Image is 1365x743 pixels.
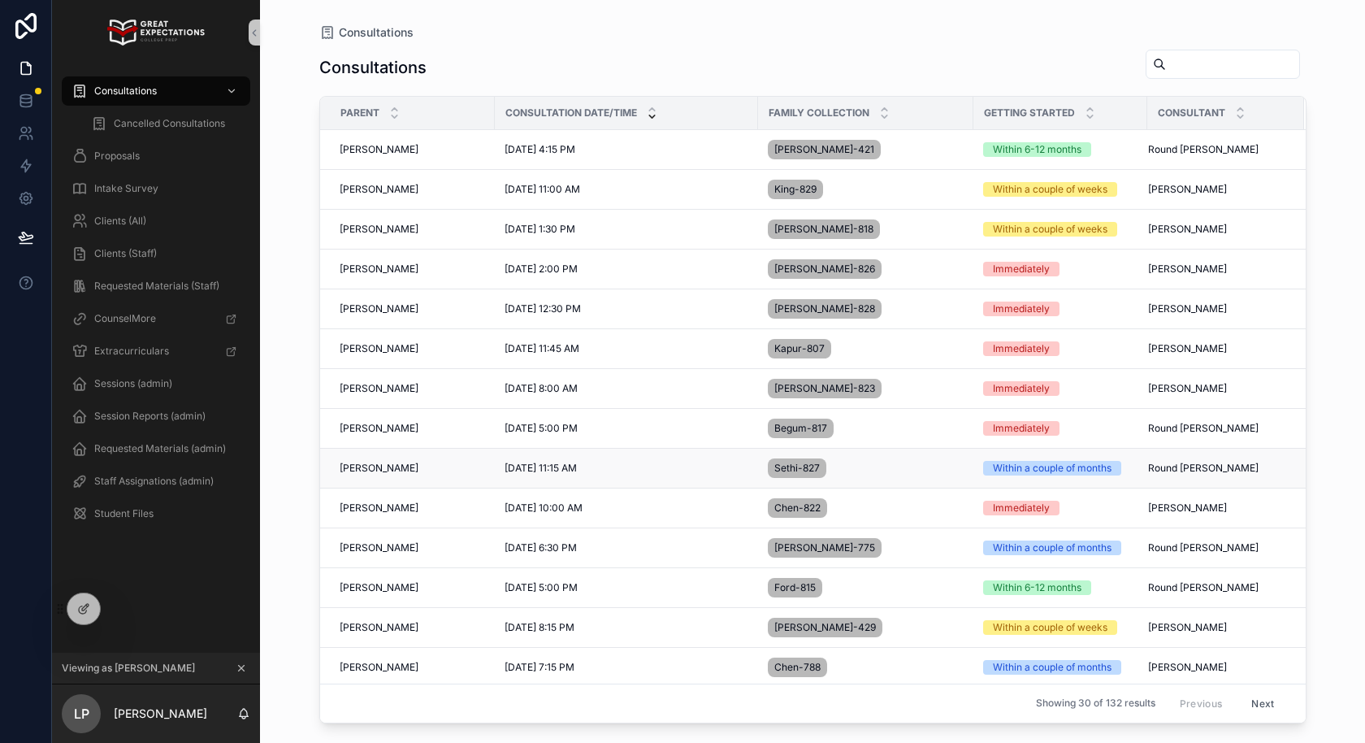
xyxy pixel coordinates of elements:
[993,421,1050,436] div: Immediately
[983,461,1137,476] a: Within a couple of months
[62,141,250,171] a: Proposals
[993,660,1111,675] div: Within a couple of months
[505,382,748,395] a: [DATE] 8:00 AM
[1148,183,1285,196] a: [PERSON_NAME]
[340,382,418,395] span: [PERSON_NAME]
[94,247,157,260] span: Clients (Staff)
[340,143,418,156] span: [PERSON_NAME]
[983,222,1137,237] a: Within a couple of weeks
[774,263,875,276] span: [PERSON_NAME]-826
[1148,143,1259,156] span: Round [PERSON_NAME]
[1148,502,1285,515] a: [PERSON_NAME]
[768,256,964,282] a: [PERSON_NAME]-826
[505,223,748,236] a: [DATE] 1:30 PM
[505,106,637,119] span: Consultation Date/Time
[340,621,418,634] span: [PERSON_NAME]
[340,661,485,674] a: [PERSON_NAME]
[983,541,1137,555] a: Within a couple of months
[94,150,140,163] span: Proposals
[52,65,260,550] div: scrollable content
[505,661,748,674] a: [DATE] 7:15 PM
[94,507,154,520] span: Student Files
[505,621,748,634] a: [DATE] 8:15 PM
[505,661,574,674] span: [DATE] 7:15 PM
[983,182,1137,197] a: Within a couple of weeks
[1148,581,1259,594] span: Round [PERSON_NAME]
[340,342,418,355] span: [PERSON_NAME]
[1148,541,1285,554] a: Round [PERSON_NAME]
[993,580,1081,595] div: Within 6-12 months
[505,183,580,196] span: [DATE] 11:00 AM
[340,661,418,674] span: [PERSON_NAME]
[774,422,827,435] span: Begum-817
[768,176,964,202] a: King-829
[94,182,158,195] span: Intake Survey
[505,422,578,435] span: [DATE] 5:00 PM
[774,143,874,156] span: [PERSON_NAME]-421
[983,421,1137,436] a: Immediately
[993,302,1050,316] div: Immediately
[993,541,1111,555] div: Within a couple of months
[94,85,157,98] span: Consultations
[1148,502,1227,515] span: [PERSON_NAME]
[94,345,169,358] span: Extracurriculars
[1148,621,1285,634] a: [PERSON_NAME]
[1148,302,1227,315] span: [PERSON_NAME]
[768,296,964,322] a: [PERSON_NAME]-828
[319,56,427,79] h1: Consultations
[62,239,250,268] a: Clients (Staff)
[74,704,89,723] span: LP
[993,341,1050,356] div: Immediately
[1148,302,1285,315] a: [PERSON_NAME]
[62,434,250,463] a: Requested Materials (admin)
[1148,223,1285,236] a: [PERSON_NAME]
[774,581,816,594] span: Ford-815
[993,501,1050,515] div: Immediately
[1148,143,1285,156] a: Round [PERSON_NAME]
[1148,661,1227,674] span: [PERSON_NAME]
[340,223,418,236] span: [PERSON_NAME]
[993,182,1107,197] div: Within a couple of weeks
[983,620,1137,635] a: Within a couple of weeks
[505,143,748,156] a: [DATE] 4:15 PM
[1148,382,1285,395] a: [PERSON_NAME]
[94,215,146,228] span: Clients (All)
[81,109,250,138] a: Cancelled Consultations
[340,581,485,594] a: [PERSON_NAME]
[62,499,250,528] a: Student Files
[505,382,578,395] span: [DATE] 8:00 AM
[774,502,821,515] span: Chen-822
[983,501,1137,515] a: Immediately
[993,142,1081,157] div: Within 6-12 months
[340,462,418,475] span: [PERSON_NAME]
[505,183,748,196] a: [DATE] 11:00 AM
[983,302,1137,316] a: Immediately
[505,263,578,276] span: [DATE] 2:00 PM
[505,342,579,355] span: [DATE] 11:45 AM
[768,495,964,521] a: Chen-822
[1148,342,1285,355] a: [PERSON_NAME]
[505,422,748,435] a: [DATE] 5:00 PM
[505,541,577,554] span: [DATE] 6:30 PM
[94,410,206,423] span: Session Reports (admin)
[993,461,1111,476] div: Within a couple of months
[340,541,418,554] span: [PERSON_NAME]
[340,302,418,315] span: [PERSON_NAME]
[340,581,418,594] span: [PERSON_NAME]
[114,117,225,130] span: Cancelled Consultations
[340,621,485,634] a: [PERSON_NAME]
[505,342,748,355] a: [DATE] 11:45 AM
[768,336,964,362] a: Kapur-807
[774,302,875,315] span: [PERSON_NAME]-828
[94,280,219,293] span: Requested Materials (Staff)
[340,382,485,395] a: [PERSON_NAME]
[993,262,1050,276] div: Immediately
[339,24,414,41] span: Consultations
[768,376,964,402] a: [PERSON_NAME]-823
[768,575,964,601] a: Ford-815
[1148,422,1285,435] a: Round [PERSON_NAME]
[505,502,583,515] span: [DATE] 10:00 AM
[1148,462,1259,475] span: Round [PERSON_NAME]
[1240,691,1285,716] button: Next
[1148,183,1227,196] span: [PERSON_NAME]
